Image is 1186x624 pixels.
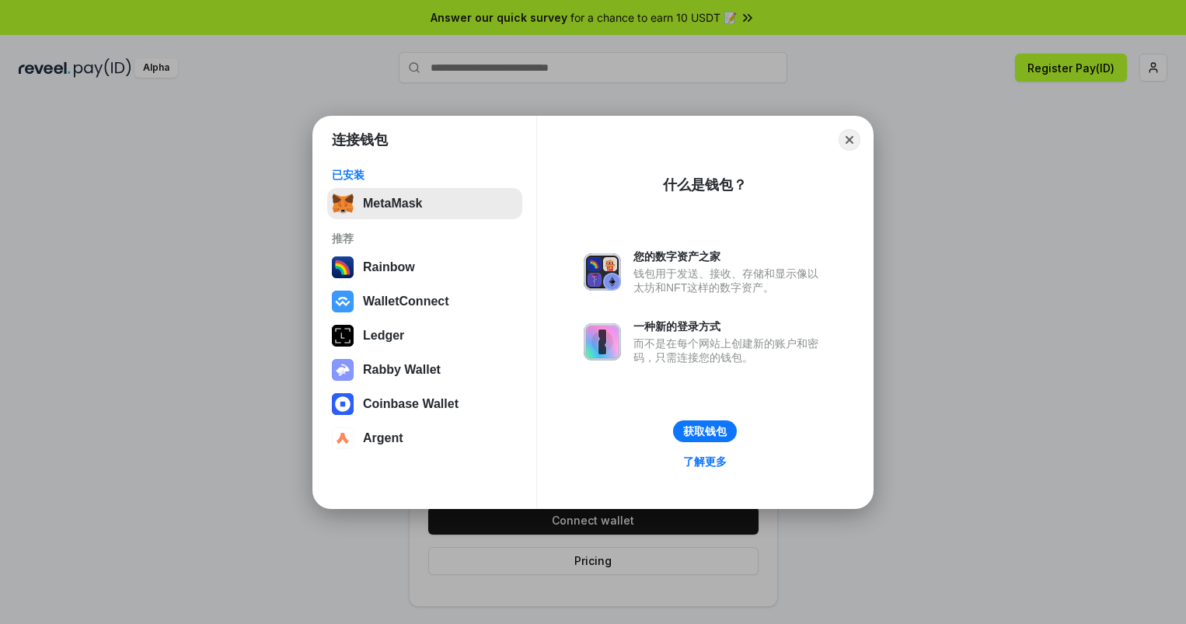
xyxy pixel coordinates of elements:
div: 您的数字资产之家 [633,249,826,263]
div: 什么是钱包？ [663,176,747,194]
div: Argent [363,431,403,445]
img: svg+xml,%3Csvg%20width%3D%22120%22%20height%3D%22120%22%20viewBox%3D%220%200%20120%20120%22%20fil... [332,256,354,278]
button: Close [839,129,860,151]
button: Ledger [327,320,522,351]
button: Argent [327,423,522,454]
img: svg+xml,%3Csvg%20width%3D%2228%22%20height%3D%2228%22%20viewBox%3D%220%200%2028%2028%22%20fill%3D... [332,393,354,415]
div: WalletConnect [363,295,449,309]
img: svg+xml,%3Csvg%20fill%3D%22none%22%20height%3D%2233%22%20viewBox%3D%220%200%2035%2033%22%20width%... [332,193,354,214]
img: svg+xml,%3Csvg%20width%3D%2228%22%20height%3D%2228%22%20viewBox%3D%220%200%2028%2028%22%20fill%3D... [332,291,354,312]
div: MetaMask [363,197,422,211]
button: Rabby Wallet [327,354,522,385]
div: Rabby Wallet [363,363,441,377]
img: svg+xml,%3Csvg%20xmlns%3D%22http%3A%2F%2Fwww.w3.org%2F2000%2Fsvg%22%20width%3D%2228%22%20height%3... [332,325,354,347]
div: 而不是在每个网站上创建新的账户和密码，只需连接您的钱包。 [633,336,826,364]
div: 钱包用于发送、接收、存储和显示像以太坊和NFT这样的数字资产。 [633,267,826,295]
div: 了解更多 [683,455,727,469]
img: svg+xml,%3Csvg%20width%3D%2228%22%20height%3D%2228%22%20viewBox%3D%220%200%2028%2028%22%20fill%3D... [332,427,354,449]
img: svg+xml,%3Csvg%20xmlns%3D%22http%3A%2F%2Fwww.w3.org%2F2000%2Fsvg%22%20fill%3D%22none%22%20viewBox... [584,323,621,361]
div: 推荐 [332,232,518,246]
div: Ledger [363,329,404,343]
button: Coinbase Wallet [327,389,522,420]
div: Coinbase Wallet [363,397,459,411]
button: WalletConnect [327,286,522,317]
button: Rainbow [327,252,522,283]
a: 了解更多 [674,451,736,472]
button: MetaMask [327,188,522,219]
div: Rainbow [363,260,415,274]
div: 获取钱包 [683,424,727,438]
div: 已安装 [332,168,518,182]
button: 获取钱包 [673,420,737,442]
h1: 连接钱包 [332,131,388,149]
img: svg+xml,%3Csvg%20xmlns%3D%22http%3A%2F%2Fwww.w3.org%2F2000%2Fsvg%22%20fill%3D%22none%22%20viewBox... [584,253,621,291]
div: 一种新的登录方式 [633,319,826,333]
img: svg+xml,%3Csvg%20xmlns%3D%22http%3A%2F%2Fwww.w3.org%2F2000%2Fsvg%22%20fill%3D%22none%22%20viewBox... [332,359,354,381]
